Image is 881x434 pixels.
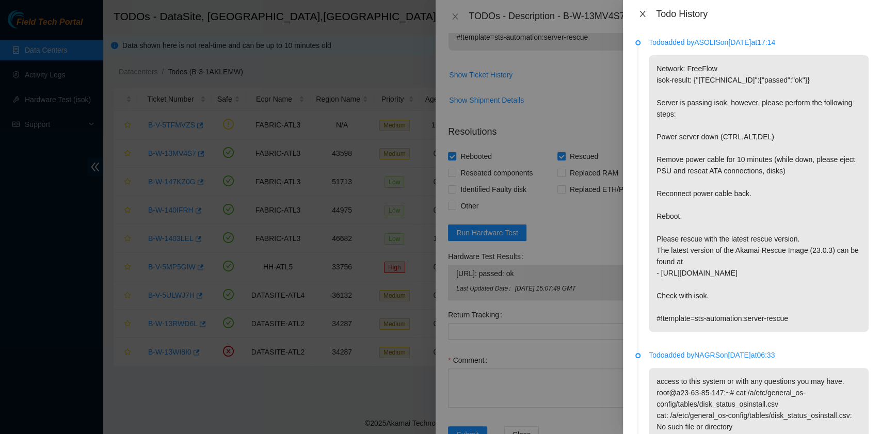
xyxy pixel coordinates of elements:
[656,8,869,20] div: Todo History
[649,55,869,332] p: Network: FreeFlow isok-result: {"[TECHNICAL_ID]":{"passed":"ok"}} Server is passing isok, however...
[649,349,869,361] p: Todo added by NAGRS on [DATE] at 06:33
[635,9,650,19] button: Close
[649,37,869,48] p: Todo added by ASOLIS on [DATE] at 17:14
[638,10,647,18] span: close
